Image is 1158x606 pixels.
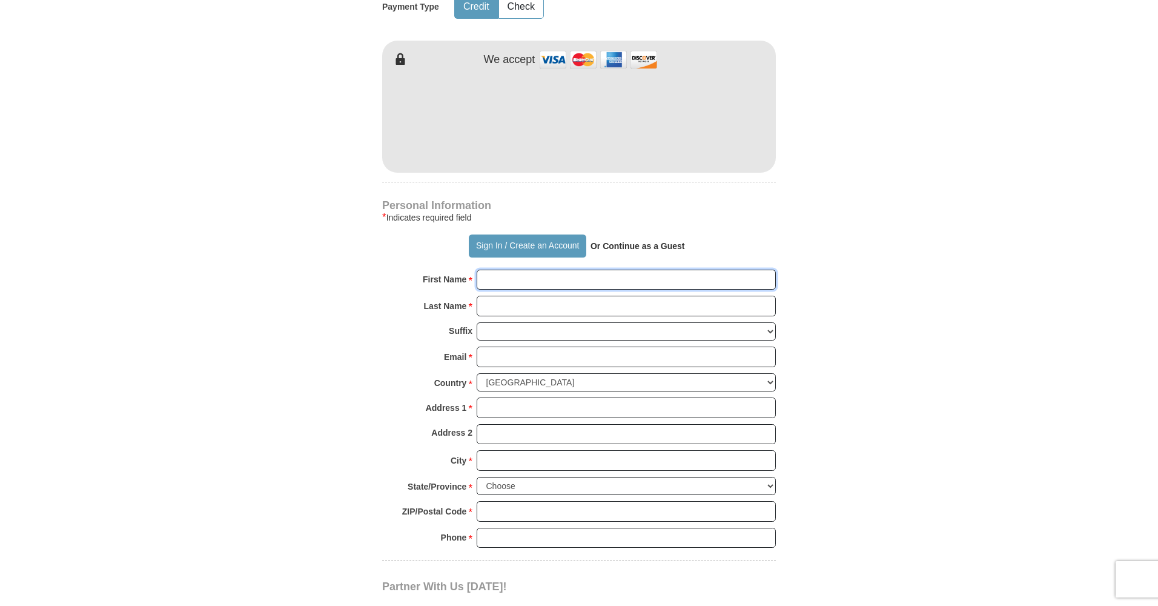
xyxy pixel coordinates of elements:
button: Sign In / Create an Account [469,235,586,258]
strong: State/Province [408,478,466,495]
strong: Country [434,375,467,391]
strong: Phone [441,529,467,546]
strong: Email [444,348,466,365]
img: credit cards accepted [538,47,659,73]
strong: First Name [423,271,466,288]
strong: Address 2 [431,424,472,441]
h5: Payment Type [382,2,439,12]
span: Partner With Us [DATE]! [382,581,507,593]
strong: City [451,452,466,469]
h4: We accept [484,53,535,67]
strong: Or Continue as a Guest [591,241,685,251]
div: Indicates required field [382,210,776,225]
strong: Suffix [449,322,472,339]
strong: Address 1 [426,399,467,416]
h4: Personal Information [382,201,776,210]
strong: ZIP/Postal Code [402,503,467,520]
strong: Last Name [424,298,467,315]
